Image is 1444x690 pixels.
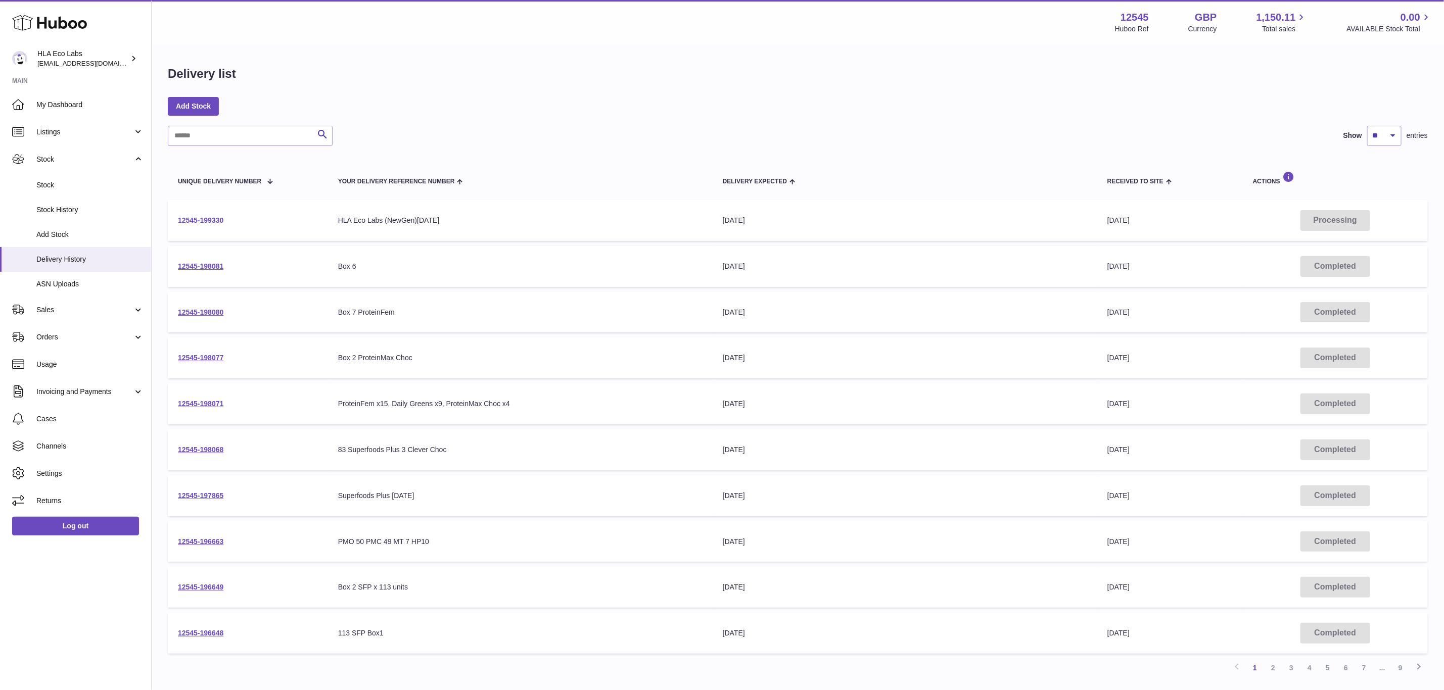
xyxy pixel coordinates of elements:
[338,178,455,185] span: Your Delivery Reference Number
[723,178,787,185] span: Delivery Expected
[36,469,144,478] span: Settings
[723,582,1087,592] div: [DATE]
[178,262,223,270] a: 12545-198081
[178,446,223,454] a: 12545-198068
[723,628,1087,638] div: [DATE]
[178,537,223,546] a: 12545-196663
[338,537,703,547] div: PMO 50 PMC 49 MT 7 HP10
[1264,659,1282,677] a: 2
[1107,537,1130,546] span: [DATE]
[1107,178,1163,185] span: Received to Site
[338,262,703,271] div: Box 6
[1319,659,1337,677] a: 5
[178,491,223,500] a: 12545-197865
[12,517,139,535] a: Log out
[178,354,223,362] a: 12545-198077
[338,445,703,455] div: 83 Superfoods Plus 3 Clever Choc
[178,178,261,185] span: Unique Delivery Number
[178,308,223,316] a: 12545-198080
[168,66,236,82] h1: Delivery list
[1107,400,1130,408] span: [DATE]
[723,445,1087,455] div: [DATE]
[723,308,1087,317] div: [DATE]
[36,414,144,424] span: Cases
[1188,24,1217,34] div: Currency
[338,216,703,225] div: HLA Eco Labs (NewGen)[DATE]
[36,180,144,190] span: Stock
[1300,659,1319,677] a: 4
[1121,11,1149,24] strong: 12545
[1262,24,1307,34] span: Total sales
[1107,216,1130,224] span: [DATE]
[36,360,144,369] span: Usage
[1107,262,1130,270] span: [DATE]
[36,255,144,264] span: Delivery History
[36,279,144,289] span: ASN Uploads
[338,582,703,592] div: Box 2 SFP x 113 units
[1107,308,1130,316] span: [DATE]
[36,496,144,506] span: Returns
[1107,446,1130,454] span: [DATE]
[12,51,27,66] img: internalAdmin-12545@internal.huboo.com
[37,49,128,68] div: HLA Eco Labs
[1282,659,1300,677] a: 3
[1256,11,1296,24] span: 1,150.11
[1107,583,1130,591] span: [DATE]
[1373,659,1391,677] span: ...
[36,205,144,215] span: Stock History
[36,441,144,451] span: Channels
[338,308,703,317] div: Box 7 ProteinFem
[36,305,133,315] span: Sales
[36,332,133,342] span: Orders
[36,387,133,397] span: Invoicing and Payments
[723,537,1087,547] div: [DATE]
[1107,354,1130,362] span: [DATE]
[338,628,703,638] div: 113 SFP Box1
[723,491,1087,501] div: [DATE]
[338,491,703,501] div: Superfoods Plus [DATE]
[36,127,133,137] span: Listings
[37,59,149,67] span: [EMAIL_ADDRESS][DOMAIN_NAME]
[178,216,223,224] a: 12545-199330
[723,353,1087,363] div: [DATE]
[178,400,223,408] a: 12545-198071
[723,399,1087,409] div: [DATE]
[1253,171,1418,185] div: Actions
[1337,659,1355,677] a: 6
[1115,24,1149,34] div: Huboo Ref
[1346,11,1432,34] a: 0.00 AVAILABLE Stock Total
[338,353,703,363] div: Box 2 ProteinMax Choc
[36,230,144,239] span: Add Stock
[1355,659,1373,677] a: 7
[1401,11,1420,24] span: 0.00
[36,100,144,110] span: My Dashboard
[1407,131,1428,140] span: entries
[723,216,1087,225] div: [DATE]
[1256,11,1308,34] a: 1,150.11 Total sales
[338,399,703,409] div: ProteinFem x15, Daily Greens x9, ProteinMax Choc x4
[178,583,223,591] a: 12545-196649
[178,629,223,637] a: 12545-196648
[1107,491,1130,500] span: [DATE]
[1343,131,1362,140] label: Show
[1346,24,1432,34] span: AVAILABLE Stock Total
[1107,629,1130,637] span: [DATE]
[168,97,219,115] a: Add Stock
[1246,659,1264,677] a: 1
[1195,11,1217,24] strong: GBP
[723,262,1087,271] div: [DATE]
[1391,659,1410,677] a: 9
[36,155,133,164] span: Stock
